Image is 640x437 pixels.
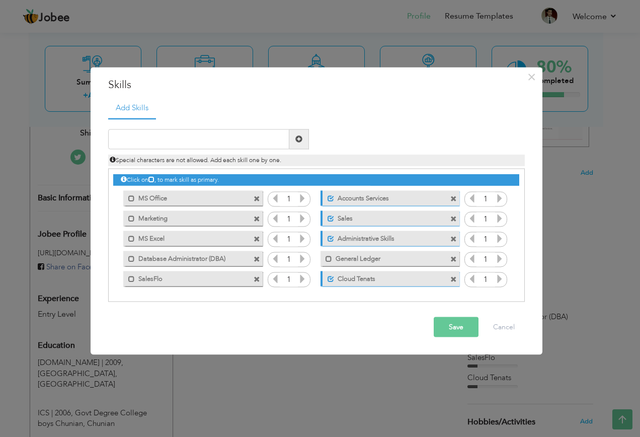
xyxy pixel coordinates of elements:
label: SalesFlo [135,271,236,284]
h3: Skills [108,78,525,93]
label: Database Administrator (DBA) [135,251,236,264]
button: Save [434,317,478,337]
label: MS Excel [135,231,236,244]
div: Click on , to mark skill as primary. [113,174,519,186]
label: General Ledger [332,251,434,264]
button: Close [524,69,540,85]
span: × [527,68,536,86]
label: Sales [334,211,434,224]
label: Accounts Services [334,191,434,203]
label: Marketing [135,211,236,224]
span: Special characters are not allowed. Add each skill one by one. [110,156,281,164]
label: Administrative Skills [334,231,434,244]
label: MS Office [135,191,236,203]
button: Cancel [483,317,525,337]
a: Add Skills [108,98,156,120]
label: Cloud Tenats [334,271,434,284]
